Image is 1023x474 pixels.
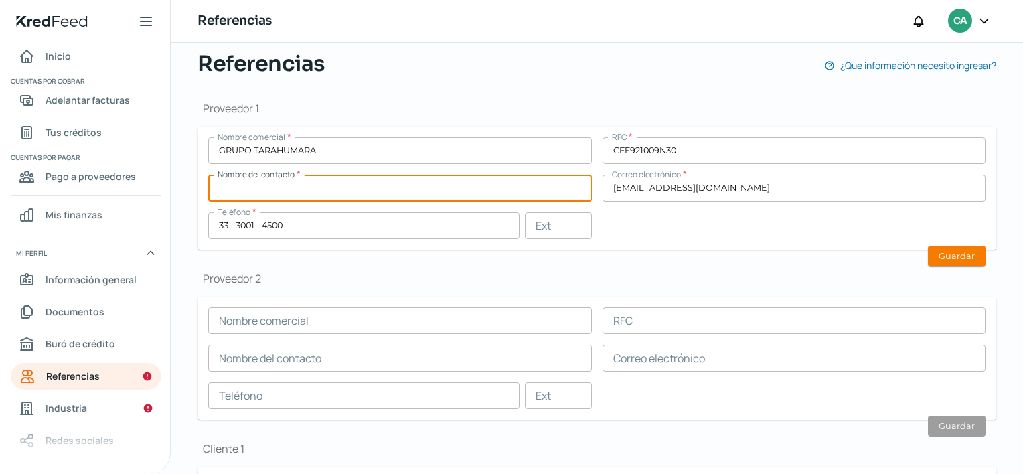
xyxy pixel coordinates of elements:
[46,48,71,64] span: Inicio
[11,75,159,87] span: Cuentas por cobrar
[11,331,161,358] a: Buró de crédito
[11,427,161,454] a: Redes sociales
[218,131,285,143] span: Nombre comercial
[11,119,161,146] a: Tus créditos
[46,335,115,352] span: Buró de crédito
[928,246,986,266] button: Guardar
[198,48,325,80] span: Referencias
[46,92,130,108] span: Adelantar facturas
[11,43,161,70] a: Inicio
[198,271,996,286] h1: Proveedor 2
[16,247,47,259] span: Mi perfil
[46,368,100,384] span: Referencias
[612,169,681,180] span: Correo electrónico
[11,87,161,114] a: Adelantar facturas
[46,168,136,185] span: Pago a proveedores
[46,206,102,223] span: Mis finanzas
[198,11,272,31] h1: Referencias
[11,299,161,325] a: Documentos
[11,163,161,190] a: Pago a proveedores
[198,101,996,116] h1: Proveedor 1
[218,169,295,180] span: Nombre del contacto
[46,124,102,141] span: Tus créditos
[46,303,104,320] span: Documentos
[928,416,986,437] button: Guardar
[612,131,627,143] span: RFC
[46,400,87,416] span: Industria
[11,363,161,390] a: Referencias
[840,57,996,74] span: ¿Qué información necesito ingresar?
[11,151,159,163] span: Cuentas por pagar
[46,432,114,449] span: Redes sociales
[218,206,250,218] span: Teléfono
[11,202,161,228] a: Mis finanzas
[198,441,996,456] h1: Cliente 1
[11,395,161,422] a: Industria
[953,13,967,29] span: CA
[11,266,161,293] a: Información general
[46,271,137,288] span: Información general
